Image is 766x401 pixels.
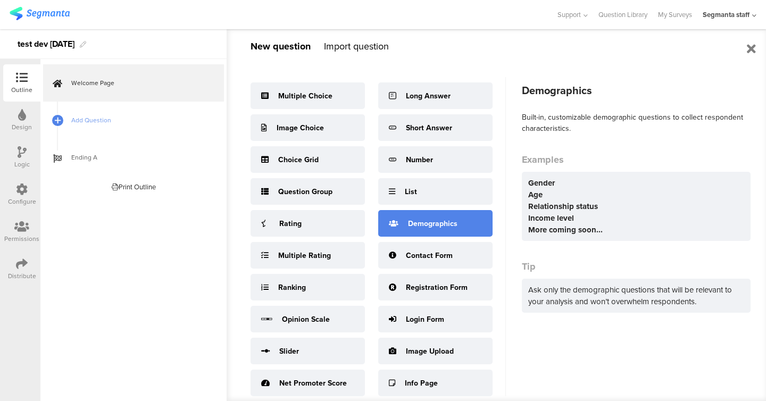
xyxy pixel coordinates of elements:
[406,154,433,165] div: Number
[406,90,451,102] div: Long Answer
[522,260,751,273] div: Tip
[324,39,389,53] div: Import question
[522,112,751,134] div: Built-in, customizable demographic questions to collect respondent characteristics.
[278,282,306,293] div: Ranking
[11,85,32,95] div: Outline
[112,182,156,192] div: Print Outline
[71,152,207,163] span: Ending A
[405,186,417,197] div: List
[71,78,207,88] span: Welcome Page
[8,197,36,206] div: Configure
[522,82,751,98] div: Demographics
[279,378,347,389] div: Net Promoter Score
[282,314,330,325] div: Opinion Scale
[71,115,207,126] span: Add Question
[279,218,302,229] div: Rating
[278,90,332,102] div: Multiple Choice
[408,218,457,229] div: Demographics
[278,186,332,197] div: Question Group
[406,282,468,293] div: Registration Form
[557,10,581,20] span: Support
[43,139,224,176] a: Ending A
[18,36,74,53] div: test dev [DATE]
[4,234,39,244] div: Permissions
[278,154,319,165] div: Choice Grid
[406,250,453,261] div: Contact Form
[528,177,744,236] div: Gender Age Relationship status Income level More coming soon...
[277,122,324,133] div: Image Choice
[278,250,331,261] div: Multiple Rating
[14,160,30,169] div: Logic
[522,279,751,313] div: Ask only the demographic questions that will be relevant to your analysis and won’t overwhelm res...
[703,10,750,20] div: Segmanta staff
[406,314,444,325] div: Login Form
[406,346,454,357] div: Image Upload
[406,122,452,133] div: Short Answer
[10,7,70,20] img: segmanta logo
[251,39,311,53] div: New question
[405,378,438,389] div: Info Page
[522,153,751,166] div: Examples
[279,346,299,357] div: Slider
[12,122,32,132] div: Design
[43,64,224,102] a: Welcome Page
[8,271,36,281] div: Distribute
